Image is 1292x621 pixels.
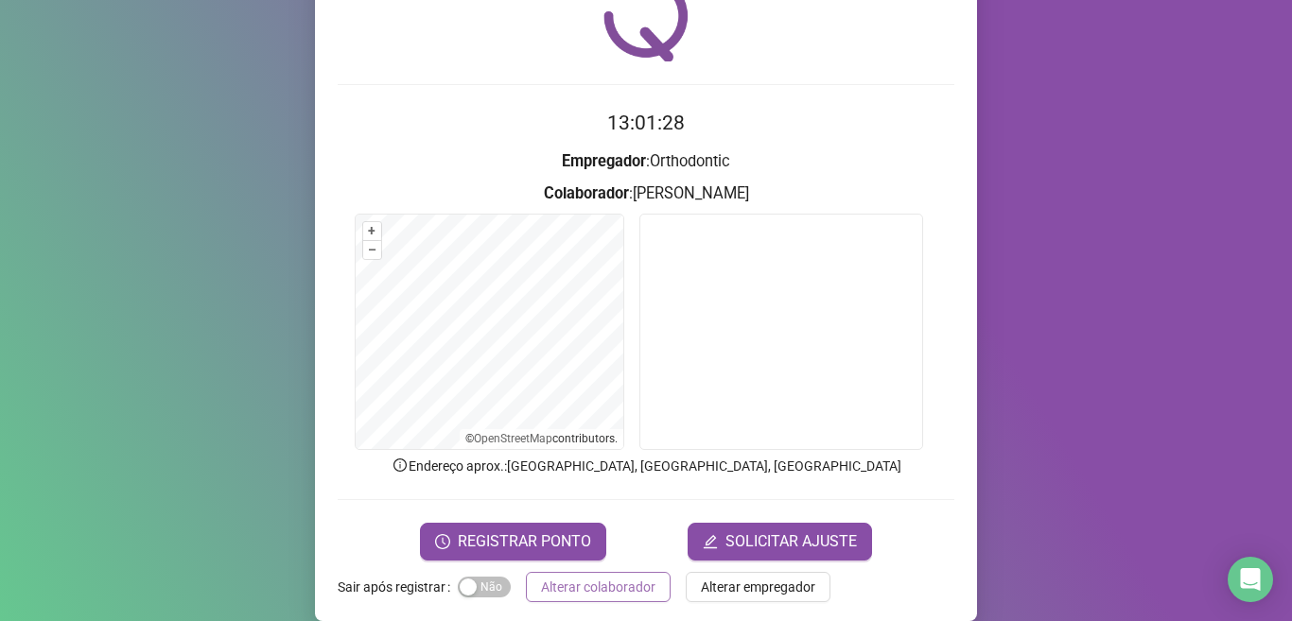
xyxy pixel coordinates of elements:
span: clock-circle [435,534,450,549]
span: Alterar colaborador [541,577,655,597]
h3: : [PERSON_NAME] [338,181,954,206]
time: 13:01:28 [607,112,685,134]
span: Alterar empregador [701,577,815,597]
span: info-circle [392,457,409,474]
span: REGISTRAR PONTO [458,530,591,553]
button: + [363,222,381,240]
button: REGISTRAR PONTO [420,523,606,561]
button: Alterar colaborador [526,572,671,602]
div: Open Intercom Messenger [1228,557,1273,602]
a: OpenStreetMap [474,432,552,445]
button: editSOLICITAR AJUSTE [688,523,872,561]
button: – [363,241,381,259]
span: edit [703,534,718,549]
p: Endereço aprox. : [GEOGRAPHIC_DATA], [GEOGRAPHIC_DATA], [GEOGRAPHIC_DATA] [338,456,954,476]
h3: : Orthodontic [338,149,954,174]
strong: Colaborador [544,184,629,202]
strong: Empregador [562,152,646,170]
span: SOLICITAR AJUSTE [725,530,857,553]
button: Alterar empregador [686,572,830,602]
li: © contributors. [465,432,618,445]
label: Sair após registrar [338,572,458,602]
